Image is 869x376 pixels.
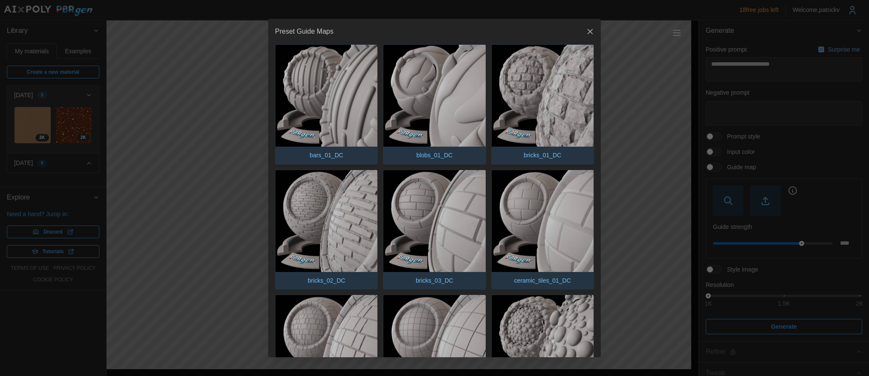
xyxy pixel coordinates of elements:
[383,44,486,165] button: blobs_01_DC.pngblobs_01_DC
[492,170,594,272] img: ceramic_tiles_01_DC.png
[519,147,565,164] p: bricks_01_DC
[492,45,594,147] img: bricks_01_DC.png
[275,44,378,165] button: bars_01_DC.pngbars_01_DC
[275,45,377,147] img: bars_01_DC.png
[491,170,594,290] button: ceramic_tiles_01_DC.pngceramic_tiles_01_DC
[510,272,575,289] p: ceramic_tiles_01_DC
[383,170,485,272] img: bricks_03_DC.png
[275,170,378,290] button: bricks_02_DC.pngbricks_02_DC
[412,147,457,164] p: blobs_01_DC
[411,272,458,289] p: bricks_03_DC
[491,44,594,165] button: bricks_01_DC.pngbricks_01_DC
[275,170,377,272] img: bricks_02_DC.png
[275,28,333,35] h2: Preset Guide Maps
[383,45,485,147] img: blobs_01_DC.png
[383,170,486,290] button: bricks_03_DC.pngbricks_03_DC
[305,147,348,164] p: bars_01_DC
[304,272,350,289] p: bricks_02_DC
